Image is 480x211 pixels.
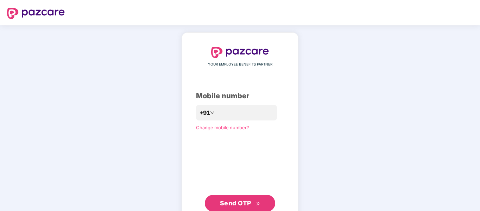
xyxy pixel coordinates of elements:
img: logo [211,47,269,58]
span: double-right [256,201,260,206]
div: Mobile number [196,91,284,101]
a: Change mobile number? [196,125,249,130]
span: YOUR EMPLOYEE BENEFITS PARTNER [208,62,272,67]
span: down [210,111,214,115]
img: logo [7,8,65,19]
span: +91 [200,108,210,117]
span: Send OTP [220,199,251,207]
